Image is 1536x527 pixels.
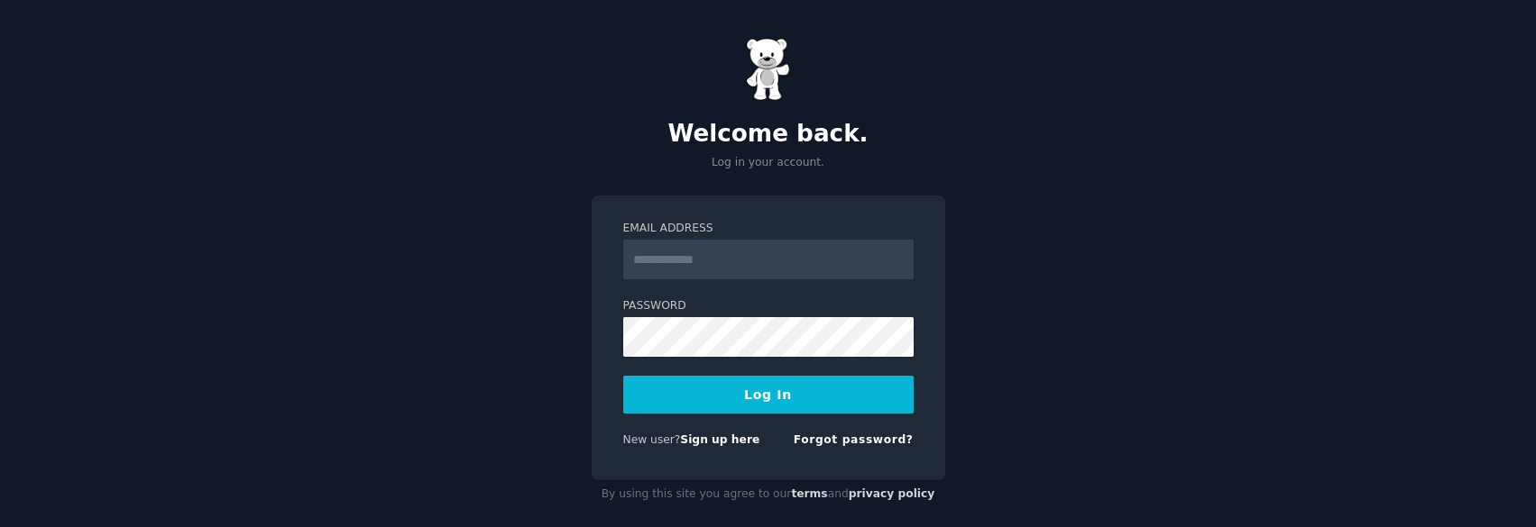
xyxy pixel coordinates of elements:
[623,376,914,413] button: Log In
[791,487,827,500] a: terms
[746,38,791,101] img: Gummy Bear
[623,433,681,446] span: New user?
[592,155,945,171] p: Log in your account.
[794,433,914,446] a: Forgot password?
[623,298,914,314] label: Password
[623,221,914,237] label: Email Address
[849,487,935,500] a: privacy policy
[680,433,759,446] a: Sign up here
[592,120,945,149] h2: Welcome back.
[592,480,945,509] div: By using this site you agree to our and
